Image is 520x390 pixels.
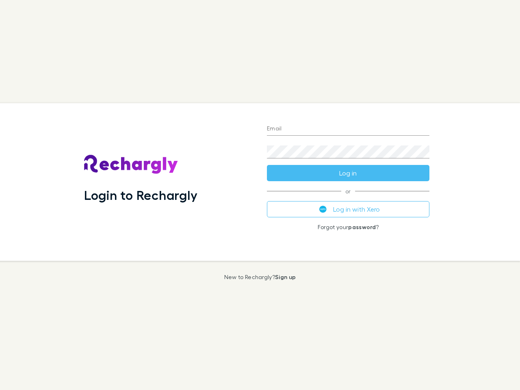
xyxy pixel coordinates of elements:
a: password [348,223,376,230]
p: New to Rechargly? [224,274,296,280]
button: Log in [267,165,429,181]
button: Log in with Xero [267,201,429,217]
img: Xero's logo [319,206,327,213]
p: Forgot your ? [267,224,429,230]
a: Sign up [275,273,296,280]
h1: Login to Rechargly [84,187,197,203]
img: Rechargly's Logo [84,155,178,174]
